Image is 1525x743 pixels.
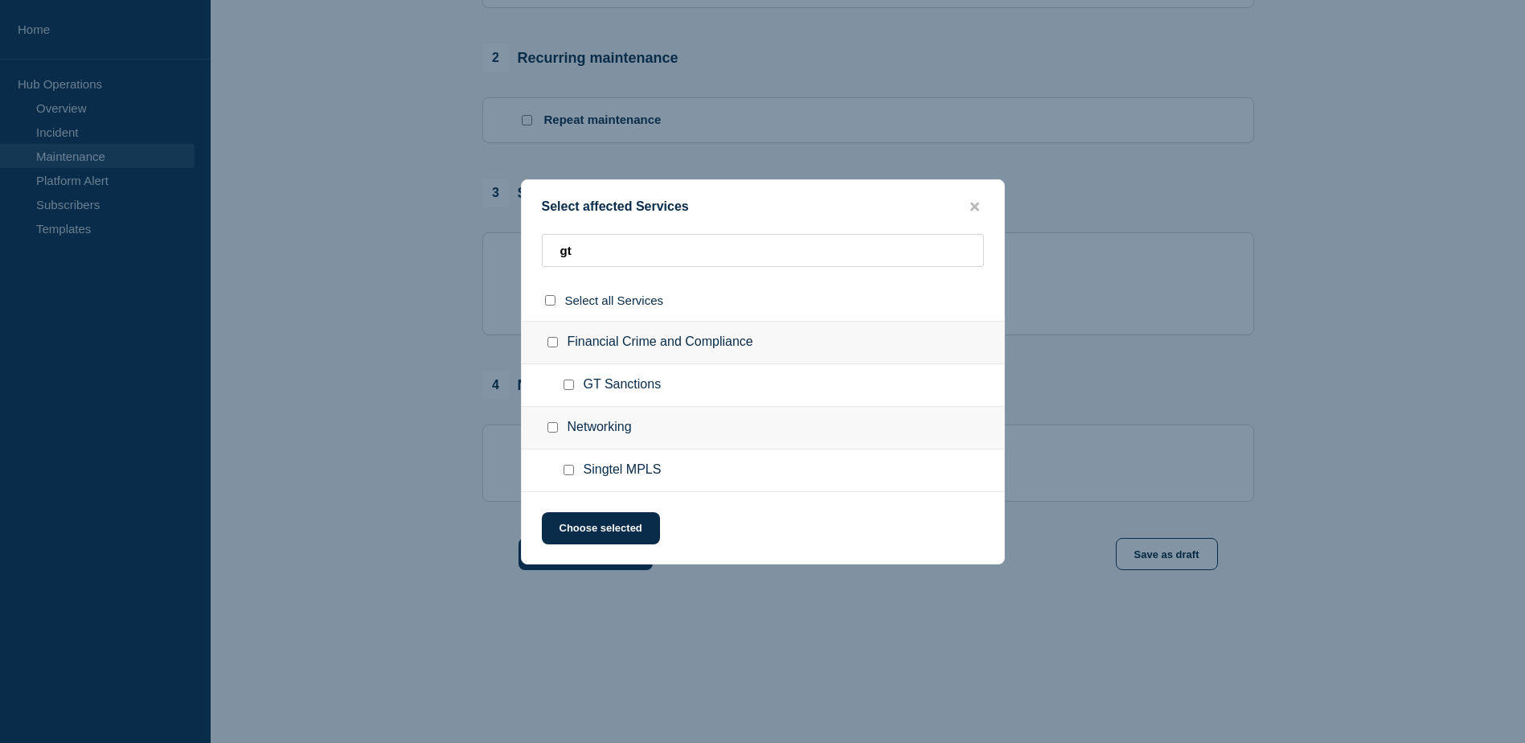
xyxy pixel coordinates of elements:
[542,234,984,267] input: Search
[584,462,662,478] span: Singtel MPLS
[564,465,574,475] input: Singtel MPLS checkbox
[542,512,660,544] button: Choose selected
[522,321,1004,364] div: Financial Crime and Compliance
[565,294,664,307] span: Select all Services
[564,380,574,390] input: GT Sanctions checkbox
[522,407,1004,449] div: Networking
[522,199,1004,215] div: Select affected Services
[547,422,558,433] input: Networking checkbox
[545,295,555,306] input: select all checkbox
[584,377,662,393] span: GT Sanctions
[547,337,558,347] input: Financial Crime and Compliance checkbox
[965,199,984,215] button: close button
